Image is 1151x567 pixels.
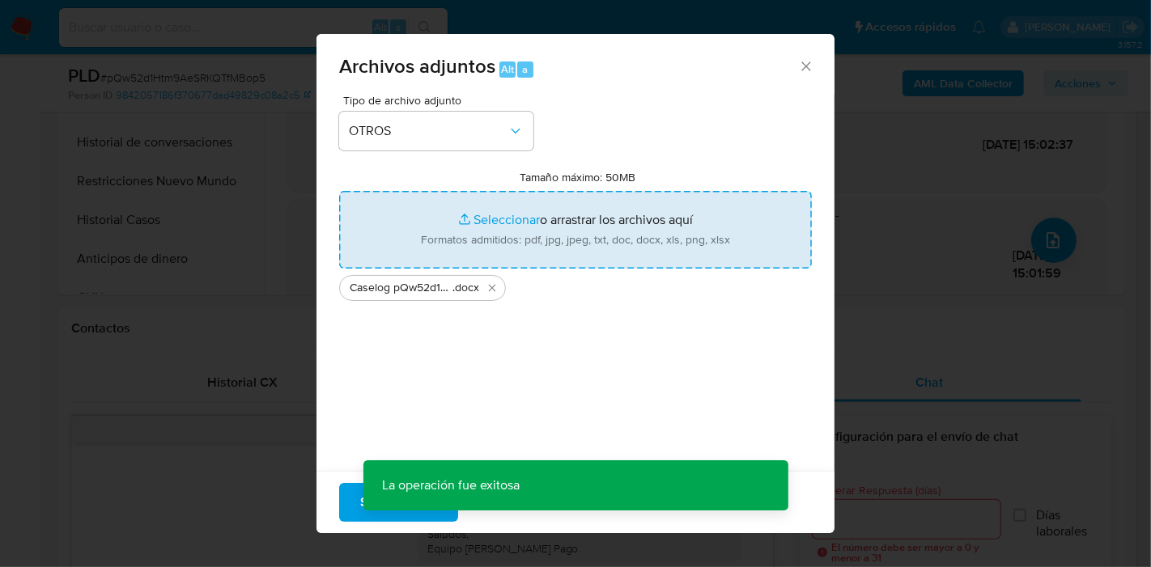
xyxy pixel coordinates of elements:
button: Cerrar [798,58,813,73]
label: Tamaño máximo: 50MB [520,170,636,184]
span: Archivos adjuntos [339,52,495,80]
p: La operación fue exitosa [363,460,540,510]
span: .docx [452,280,479,296]
span: Caselog pQw52d1Htm9AeSRKQTfMBop5_2025_08_19_16_17_04 [350,280,452,296]
span: OTROS [349,123,508,139]
span: Alt [501,61,514,77]
span: Tipo de archivo adjunto [343,95,537,106]
span: Subir archivo [360,484,437,520]
button: OTROS [339,112,533,150]
button: Eliminar Caselog pQw52d1Htm9AeSRKQTfMBop5_2025_08_19_16_17_04.docx [482,278,502,298]
span: Cancelar [486,484,538,520]
button: Subir archivo [339,483,458,522]
ul: Archivos seleccionados [339,269,812,301]
span: a [522,61,528,77]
